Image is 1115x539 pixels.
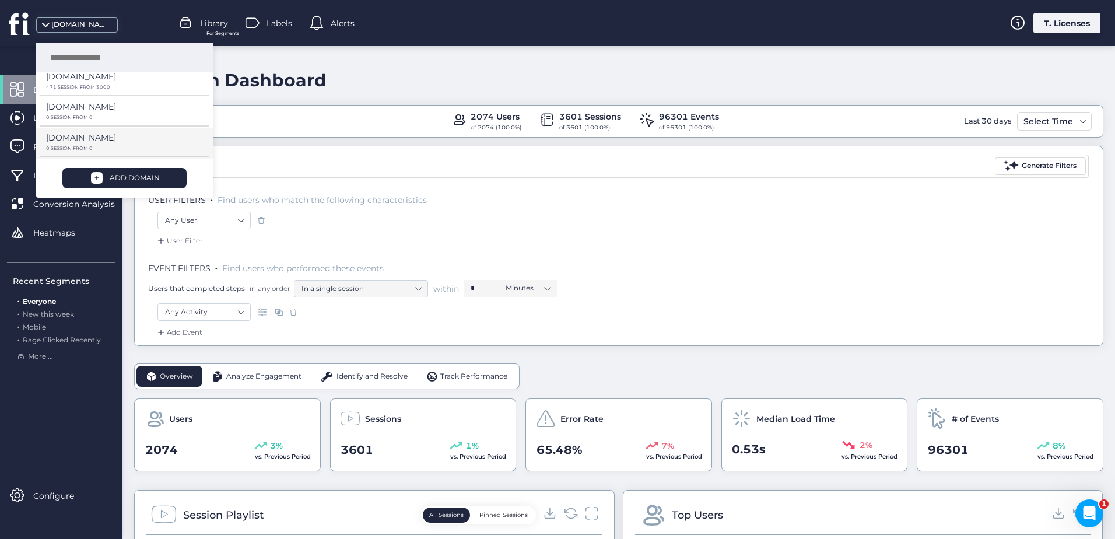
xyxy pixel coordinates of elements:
[23,335,101,344] span: Rage Clicked Recently
[471,123,521,132] div: of 2074 (100.0%)
[1033,13,1100,33] div: T. Licenses
[952,412,999,425] span: # of Events
[928,441,969,459] span: 96301
[17,333,19,344] span: .
[560,412,604,425] span: Error Rate
[160,371,193,382] span: Overview
[46,146,195,151] p: 0 SESSION FROM 0
[165,212,243,229] nz-select-item: Any User
[206,30,239,37] span: For Segments
[559,110,621,123] div: 3601 Sessions
[433,283,459,295] span: within
[17,320,19,331] span: .
[341,441,373,459] span: 3601
[659,110,719,123] div: 96301 Events
[1037,453,1093,460] span: vs. Previous Period
[110,173,160,184] div: ADD DOMAIN
[473,508,534,523] button: Pinned Sessions
[13,275,115,288] div: Recent Segments
[1021,114,1076,128] div: Select Time
[215,261,218,272] span: .
[23,310,74,318] span: New this week
[471,110,521,123] div: 2074 Users
[255,453,311,460] span: vs. Previous Period
[33,226,93,239] span: Heatmaps
[46,100,116,113] p: [DOMAIN_NAME]
[169,412,192,425] span: Users
[165,303,243,321] nz-select-item: Any Activity
[17,307,19,318] span: .
[218,195,427,205] span: Find users who match the following characteristics
[174,69,327,91] div: Main Dashboard
[23,323,46,331] span: Mobile
[148,263,211,274] span: EVENT FILTERS
[267,17,292,30] span: Labels
[145,441,178,459] span: 2074
[222,263,384,274] span: Find users who performed these events
[1022,160,1077,171] div: Generate Filters
[659,123,719,132] div: of 96301 (100.0%)
[200,17,228,30] span: Library
[51,19,110,30] div: [DOMAIN_NAME]
[33,489,92,502] span: Configure
[365,412,401,425] span: Sessions
[336,371,408,382] span: Identify and Resolve
[506,279,550,297] nz-select-item: Minutes
[183,507,264,523] div: Session Playlist
[46,85,195,90] p: 471 SESSION FROM 3000
[1075,499,1103,527] iframe: Intercom live chat
[247,283,290,293] span: in any order
[860,439,872,452] span: 2%
[23,297,56,306] span: Everyone
[961,112,1014,131] div: Last 30 days
[423,508,470,523] button: All Sessions
[155,327,202,338] div: Add Event
[537,441,583,459] span: 65.48%
[1099,499,1109,509] span: 1
[331,17,355,30] span: Alerts
[148,195,206,205] span: USER FILTERS
[1053,439,1065,452] span: 8%
[270,439,283,452] span: 3%
[148,283,245,293] span: Users that completed steps
[46,115,195,120] p: 0 SESSION FROM 0
[440,371,507,382] span: Track Performance
[466,439,479,452] span: 1%
[301,280,420,297] nz-select-item: In a single session
[46,70,116,83] p: [DOMAIN_NAME]
[672,507,723,523] div: Top Users
[646,453,702,460] span: vs. Previous Period
[226,371,301,382] span: Analyze Engagement
[559,123,621,132] div: of 3601 (100.0%)
[46,131,116,144] p: [DOMAIN_NAME]
[841,453,897,460] span: vs. Previous Period
[756,412,835,425] span: Median Load Time
[17,295,19,306] span: .
[28,351,53,362] span: More ...
[450,453,506,460] span: vs. Previous Period
[995,157,1086,175] button: Generate Filters
[155,235,203,247] div: User Filter
[732,440,766,459] span: 0.53s
[661,439,674,452] span: 7%
[33,198,132,211] span: Conversion Analysis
